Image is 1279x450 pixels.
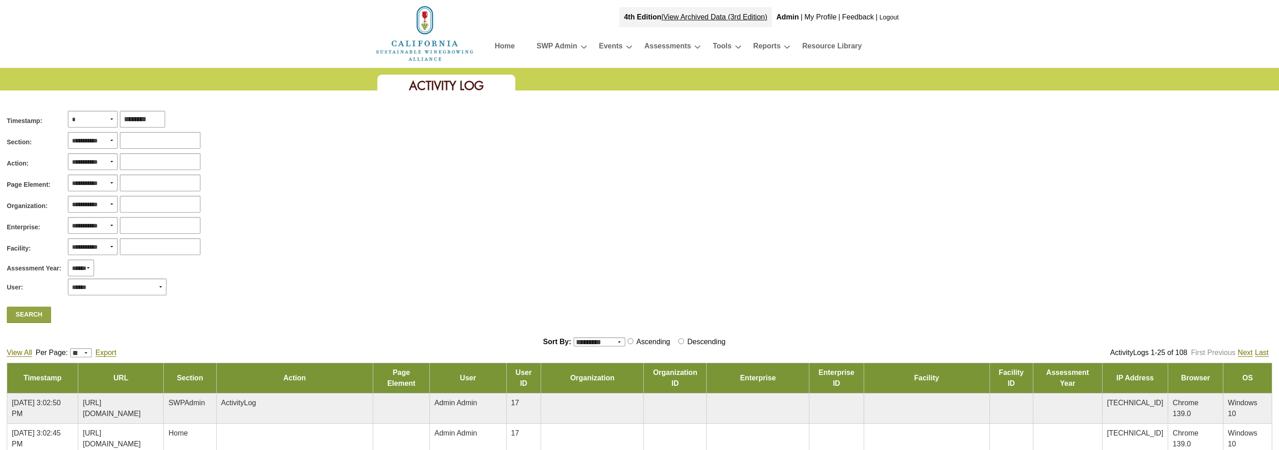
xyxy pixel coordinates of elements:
[168,429,188,437] span: Home
[1208,349,1236,356] a: Previous
[7,137,32,147] span: Section:
[7,349,32,357] a: View All
[707,363,809,393] td: Enterprise
[635,338,674,346] label: Ascending
[644,40,691,56] a: Assessments
[7,264,61,273] span: Assessment Year:
[83,399,141,417] span: [URL][DOMAIN_NAME]
[1228,399,1257,417] span: Windows 10
[7,180,50,189] span: Page Element:
[506,363,541,393] td: User ID
[375,5,475,62] img: logo_cswa2x.png
[434,399,477,407] span: Admin Admin
[7,307,51,323] a: Search
[164,363,216,393] td: Section
[713,40,731,56] a: Tools
[409,78,484,94] span: Activity Log
[880,14,899,21] a: Logout
[842,13,874,21] a: Feedback
[875,7,879,27] div: |
[1191,349,1205,356] a: First
[434,429,477,437] span: Admin Admin
[837,7,841,27] div: |
[685,338,729,346] label: Descending
[989,363,1033,393] td: Facility ID
[430,363,506,393] td: User
[804,13,837,21] a: My Profile
[802,40,862,56] a: Resource Library
[95,349,116,357] a: Export
[753,40,780,56] a: Reports
[541,363,644,393] td: Organization
[373,363,429,393] td: Page Element
[599,40,623,56] a: Events
[800,7,804,27] div: |
[78,363,164,393] td: URL
[1173,399,1198,417] span: Chrome 139.0
[1168,363,1223,393] td: Browser
[663,13,767,21] a: View Archived Data (3rd Edition)
[809,363,864,393] td: Enterprise ID
[83,429,141,448] span: [URL][DOMAIN_NAME]
[1033,363,1102,393] td: Assessment Year
[216,363,373,393] td: Action
[619,7,772,27] div: |
[864,363,989,393] td: Facility
[7,223,40,232] span: Enterprise:
[1238,349,1253,357] a: Next
[221,399,256,407] span: ActivityLog
[1102,363,1168,393] td: IP Address
[7,363,78,393] td: Timestamp
[7,283,23,292] span: User:
[1228,429,1257,448] span: Windows 10
[7,244,31,253] span: Facility:
[36,349,68,356] span: Per Page:
[543,338,571,346] span: Sort By:
[1110,349,1188,356] span: ActivityLogs 1-25 of 108
[1223,363,1272,393] td: OS
[511,399,519,407] span: 17
[1107,429,1163,437] span: [TECHNICAL_ID]
[537,40,577,56] a: SWP Admin
[7,201,48,211] span: Organization:
[776,13,799,21] b: Admin
[7,159,29,168] span: Action:
[1107,399,1163,407] span: [TECHNICAL_ID]
[7,116,42,126] span: Timestamp:
[12,429,61,448] span: [DATE] 3:02:45 PM
[624,13,661,21] strong: 4th Edition
[375,29,475,37] a: Home
[12,399,61,417] span: [DATE] 3:02:50 PM
[1255,349,1269,357] a: Last
[168,399,205,407] span: SWPAdmin
[1173,429,1198,448] span: Chrome 139.0
[495,40,515,56] a: Home
[511,429,519,437] span: 17
[644,363,707,393] td: Organization ID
